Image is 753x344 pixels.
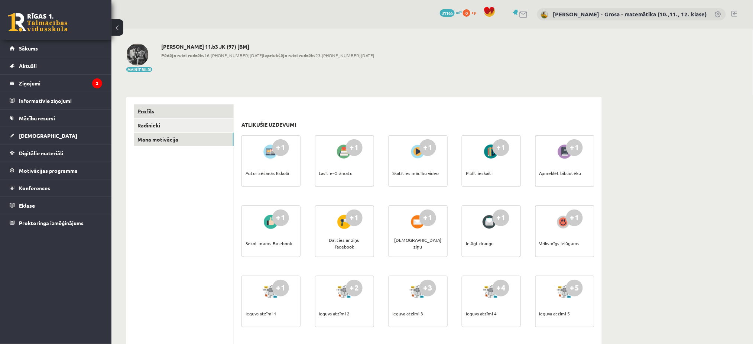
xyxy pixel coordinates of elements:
[393,230,444,256] div: [DEMOGRAPHIC_DATA] ziņu
[8,13,68,32] a: Rīgas 1. Tālmācības vidusskola
[346,139,363,156] div: +1
[19,45,38,52] span: Sākums
[10,92,102,109] a: Informatīvie ziņojumi
[10,127,102,144] a: [DEMOGRAPHIC_DATA]
[393,301,423,327] div: Ieguva atzīmi 3
[440,9,462,15] a: 31165 mP
[566,210,583,226] div: +1
[19,115,55,121] span: Mācību resursi
[263,52,315,58] b: Iepriekšējo reizi redzēts
[493,280,509,296] div: +4
[126,67,152,72] button: Mainīt bildi
[419,210,436,226] div: +1
[272,210,289,226] div: +1
[246,160,289,186] div: Autorizēšanās Eskolā
[419,280,436,296] div: +3
[134,104,234,118] a: Profils
[19,62,37,69] span: Aktuāli
[539,160,581,186] div: Apmeklēt bibliotēku
[471,9,476,15] span: xp
[553,10,707,18] a: [PERSON_NAME] - Grosa - matemātika (10.,11., 12. klase)
[566,280,583,296] div: +5
[19,132,77,139] span: [DEMOGRAPHIC_DATA]
[10,162,102,179] a: Motivācijas programma
[161,52,204,58] b: Pēdējo reizi redzēts
[126,43,149,66] img: Elīza Vēbere
[241,135,301,187] a: +1 Autorizēšanās Eskolā
[19,150,63,156] span: Digitālie materiāli
[19,220,84,226] span: Proktoringa izmēģinājums
[10,197,102,214] a: Eklase
[319,301,350,327] div: Ieguva atzīmi 2
[493,139,509,156] div: +1
[10,40,102,57] a: Sākums
[346,280,363,296] div: +2
[246,301,276,327] div: Ieguva atzīmi 1
[19,167,78,174] span: Motivācijas programma
[92,78,102,88] i: 2
[10,179,102,197] a: Konferences
[272,139,289,156] div: +1
[539,301,570,327] div: Ieguva atzīmi 5
[19,75,102,92] legend: Ziņojumi
[10,214,102,231] a: Proktoringa izmēģinājums
[134,133,234,146] a: Mana motivācija
[466,160,493,186] div: Pildīt ieskaiti
[10,75,102,92] a: Ziņojumi2
[541,11,548,19] img: Laima Tukāne - Grosa - matemātika (10.,11., 12. klase)
[134,119,234,132] a: Radinieki
[19,185,50,191] span: Konferences
[19,92,102,109] legend: Informatīvie ziņojumi
[319,160,353,186] div: Lasīt e-Grāmatu
[463,9,480,15] a: 0 xp
[161,52,374,59] span: 16:[PHONE_NUMBER][DATE] 23:[PHONE_NUMBER][DATE]
[393,160,439,186] div: Skatīties mācību video
[463,9,470,17] span: 0
[493,210,509,226] div: +1
[10,145,102,162] a: Digitālie materiāli
[10,57,102,74] a: Aktuāli
[19,202,35,209] span: Eklase
[241,121,296,128] h3: Atlikušie uzdevumi
[246,230,292,256] div: Sekot mums Facebook
[566,139,583,156] div: +1
[466,230,494,256] div: Ielūgt draugu
[539,230,580,256] div: Veiksmīgs ielūgums
[466,301,497,327] div: Ieguva atzīmi 4
[272,280,289,296] div: +1
[440,9,455,17] span: 31165
[319,230,370,256] div: Dalīties ar ziņu Facebook
[161,43,374,50] h2: [PERSON_NAME] 11.b3 JK (97) [BM]
[419,139,436,156] div: +1
[346,210,363,226] div: +1
[10,110,102,127] a: Mācību resursi
[456,9,462,15] span: mP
